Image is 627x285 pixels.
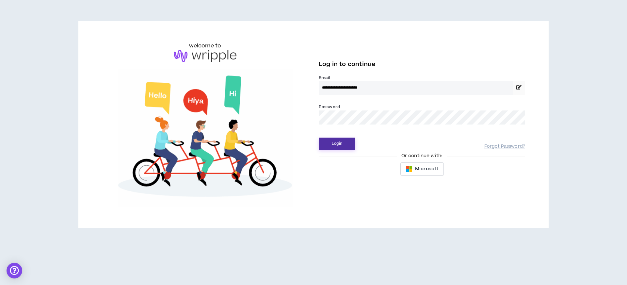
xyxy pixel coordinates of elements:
[415,165,438,173] span: Microsoft
[397,152,447,159] span: Or continue with:
[319,138,355,150] button: Login
[400,162,444,176] button: Microsoft
[319,60,376,68] span: Log in to continue
[319,75,525,81] label: Email
[102,69,308,207] img: Welcome to Wripple
[319,104,340,110] label: Password
[7,263,22,278] div: Open Intercom Messenger
[189,42,221,50] h6: welcome to
[484,143,525,150] a: Forgot Password?
[174,50,236,62] img: logo-brand.png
